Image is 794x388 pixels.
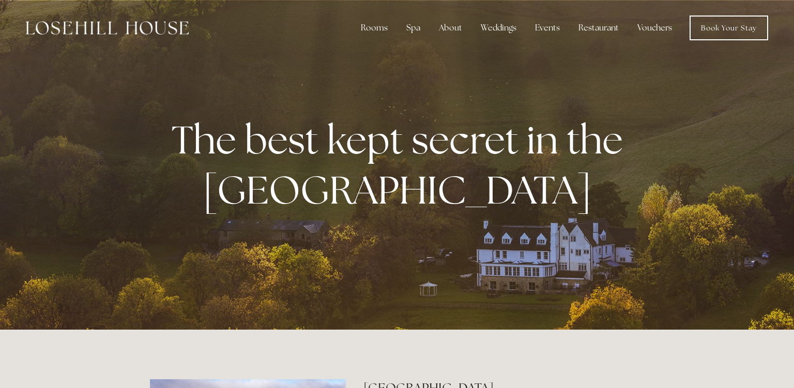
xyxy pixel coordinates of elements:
div: Weddings [472,18,525,38]
a: Vouchers [629,18,680,38]
div: Restaurant [570,18,627,38]
div: Spa [398,18,429,38]
div: Rooms [353,18,396,38]
div: Events [527,18,568,38]
strong: The best kept secret in the [GEOGRAPHIC_DATA] [172,114,631,215]
img: Losehill House [26,21,189,35]
div: About [431,18,470,38]
a: Book Your Stay [690,15,768,40]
